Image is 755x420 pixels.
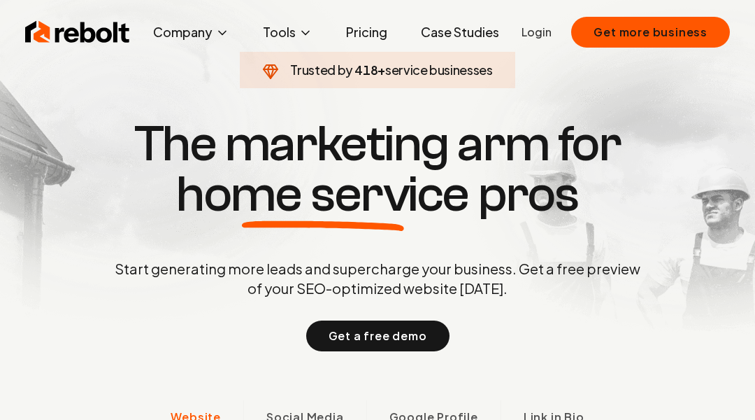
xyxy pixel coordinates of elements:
[176,169,469,220] span: home service
[112,259,643,298] p: Start generating more leads and supercharge your business. Get a free preview of your SEO-optimiz...
[142,18,240,46] button: Company
[377,62,385,78] span: +
[571,17,730,48] button: Get more business
[335,18,398,46] a: Pricing
[290,62,352,78] span: Trusted by
[252,18,324,46] button: Tools
[522,24,552,41] a: Login
[306,321,450,351] button: Get a free demo
[25,18,130,46] img: Rebolt Logo
[385,62,493,78] span: service businesses
[42,119,713,220] h1: The marketing arm for pros
[354,60,377,80] span: 418
[410,18,510,46] a: Case Studies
